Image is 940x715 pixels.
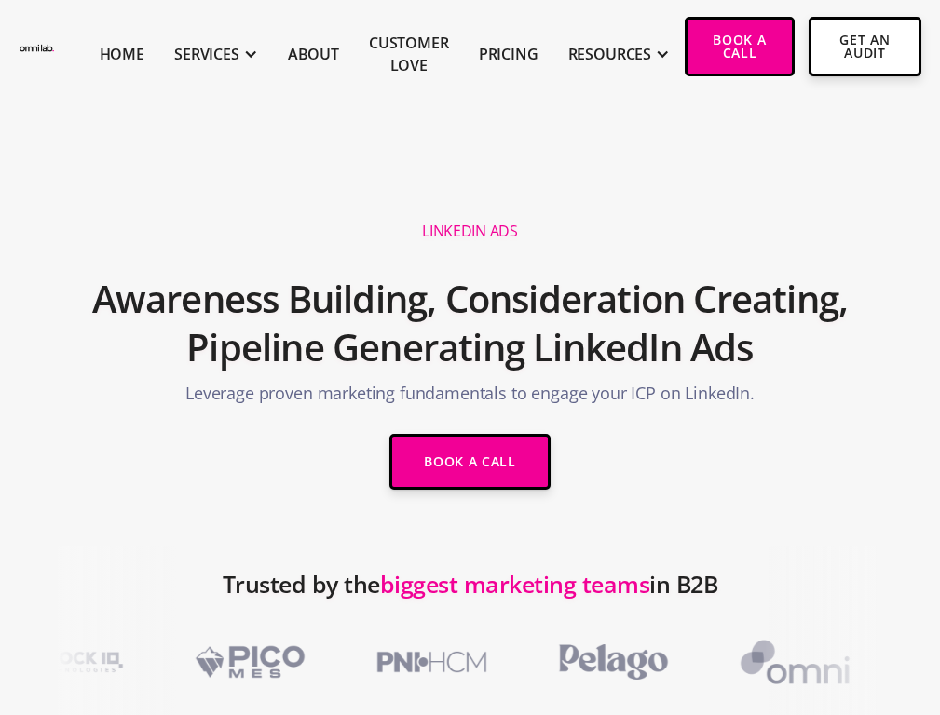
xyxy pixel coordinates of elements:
span: biggest marketing teams [380,568,650,600]
h2: Awareness Building, Consideration Creating, Pipeline Generating LinkedIn Ads [27,265,914,381]
a: Book a Call [685,17,795,76]
img: Pico MES [164,635,327,689]
img: Omni Lab: B2B SaaS Demand Generation Agency [19,41,55,53]
a: Home [100,43,144,65]
a: About [288,43,339,65]
div: RESOURCES [568,43,652,65]
a: home [19,34,55,59]
img: PelagoHealth [527,635,690,689]
a: Pricing [479,43,538,65]
h2: Trusted by the in B2B [223,560,718,635]
a: Customer Love [369,32,449,76]
p: Leverage proven marketing fundamentals to engage your ICP on LinkedIn. [185,381,755,415]
div: SERVICES [174,43,239,65]
img: PNI [346,635,509,689]
a: Book a Call [389,434,551,490]
a: Get An Audit [809,17,921,76]
h1: LinkedIn Ads [422,222,517,241]
iframe: Chat Widget [605,499,940,715]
